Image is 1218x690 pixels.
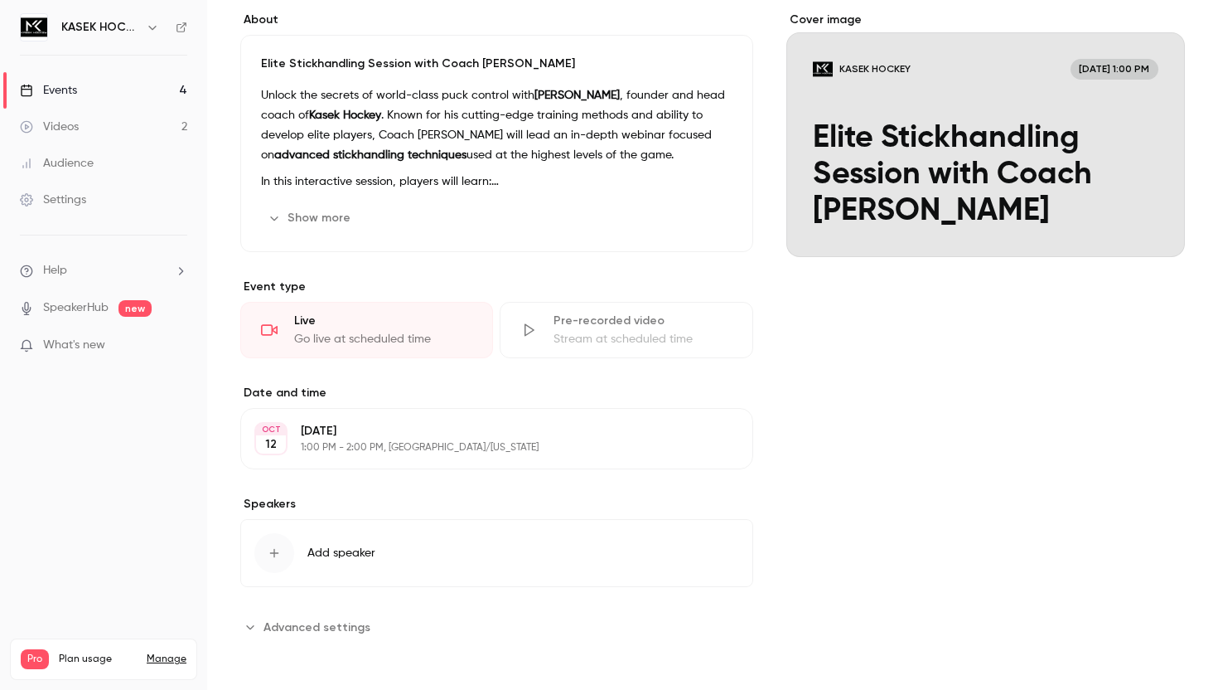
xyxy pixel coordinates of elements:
[534,90,620,101] strong: [PERSON_NAME]
[21,649,49,669] span: Pro
[240,302,493,358] div: LiveGo live at scheduled time
[261,205,360,231] button: Show more
[20,192,86,208] div: Settings
[256,424,286,435] div: OCT
[240,385,753,401] label: Date and time
[21,14,47,41] img: KASEK HOCKEY
[263,619,370,636] span: Advanced settings
[261,172,732,192] p: In this interactive session, players will learn:
[118,300,152,317] span: new
[43,337,105,354] span: What's new
[786,12,1185,257] section: Cover image
[786,12,1185,28] label: Cover image
[500,302,752,358] div: Pre-recorded videoStream at scheduled time
[240,279,753,295] p: Event type
[294,331,472,347] div: Go live at scheduled time
[261,85,732,165] p: Unlock the secrets of world-class puck control with , founder and head coach of . Known for his c...
[61,19,139,36] h6: KASEK HOCKEY
[59,653,137,666] span: Plan usage
[20,155,94,172] div: Audience
[309,109,381,121] strong: Kasek Hockey
[274,149,466,161] strong: advanced stickhandling techniques
[147,653,186,666] a: Manage
[20,262,187,279] li: help-dropdown-opener
[301,423,665,440] p: [DATE]
[261,56,732,72] p: Elite Stickhandling Session with Coach [PERSON_NAME]
[301,441,665,454] p: 1:00 PM - 2:00 PM, [GEOGRAPHIC_DATA]/[US_STATE]
[240,496,753,513] label: Speakers
[240,614,753,640] section: Advanced settings
[240,614,380,640] button: Advanced settings
[307,545,375,561] span: Add speaker
[20,119,79,135] div: Videos
[294,313,472,329] div: Live
[43,262,67,279] span: Help
[20,82,77,99] div: Events
[553,331,732,347] div: Stream at scheduled time
[43,299,109,317] a: SpeakerHub
[553,313,732,329] div: Pre-recorded video
[240,519,753,587] button: Add speaker
[240,12,753,28] label: About
[265,436,277,453] p: 12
